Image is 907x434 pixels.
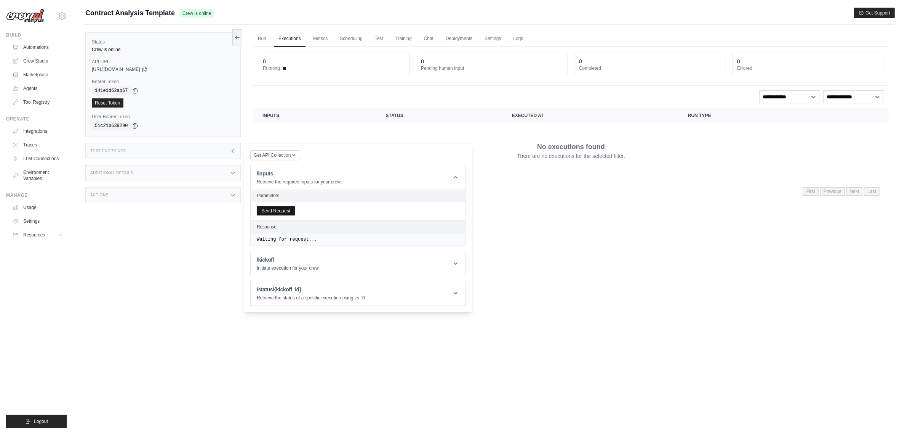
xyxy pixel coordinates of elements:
a: Automations [9,41,67,53]
a: Reset Token [92,98,123,108]
h1: /kickoff [257,256,319,264]
nav: Pagination [803,187,880,196]
h3: Additional Details [90,171,133,175]
span: First [803,187,819,196]
a: Agents [9,82,67,95]
button: Get Support [854,8,895,18]
div: 0 [263,58,266,65]
a: Deployments [441,31,477,47]
span: Next [846,187,863,196]
span: Previous [820,187,845,196]
button: Logout [6,415,67,428]
a: Logs [509,31,528,47]
span: Logout [34,418,48,424]
button: Get API Collection [250,150,300,160]
h3: Test Endpoints [90,149,126,153]
code: 141e1d62ab67 [92,86,131,95]
button: Resources [9,229,67,241]
th: Inputs [253,108,377,123]
a: Test [370,31,388,47]
div: 0 [737,58,740,65]
a: Settings [480,31,505,47]
span: [URL][DOMAIN_NAME] [92,66,140,72]
pre: Waiting for request... [257,236,459,243]
a: Integrations [9,125,67,137]
a: Tool Registry [9,96,67,108]
section: Crew executions table [253,108,889,201]
a: Settings [9,215,67,227]
dt: Pending human input [421,65,563,71]
a: Run [253,31,271,47]
span: Contract Analysis Template [85,8,175,18]
h2: Parameters [257,193,459,199]
a: Marketplace [9,69,67,81]
span: Running [263,65,280,71]
dt: Errored [737,65,879,71]
code: 51c21b639290 [92,121,131,130]
th: Executed at [503,108,679,123]
div: 0 [579,58,582,65]
button: Send Request [257,206,295,215]
a: Usage [9,201,67,214]
img: Logo [6,9,44,23]
p: There are no executions for the selected filter. [517,152,625,160]
div: Build [6,32,67,38]
div: Operate [6,116,67,122]
h3: Actions [90,193,109,198]
span: Resources [23,232,45,238]
p: No executions found [537,141,605,152]
a: Crew Studio [9,55,67,67]
label: API URL [92,59,234,65]
div: 0 [421,58,424,65]
p: Initiate execution for your crew [257,265,319,271]
span: Last [864,187,880,196]
div: Crew is online [92,47,234,53]
h1: /status/{kickoff_id} [257,286,365,293]
span: Crew is online [179,9,214,18]
nav: Pagination [253,181,889,201]
h1: /inputs [257,170,341,177]
label: User Bearer Token [92,114,234,120]
dt: Completed [579,65,721,71]
a: Environment Variables [9,166,67,185]
a: Executions [274,31,306,47]
span: Get API Collection [254,152,291,158]
a: Chat [419,31,438,47]
h2: Response [257,224,277,230]
a: Scheduling [335,31,367,47]
th: Status [377,108,503,123]
label: Bearer Token [92,79,234,85]
p: Retrieve the required inputs for your crew [257,179,341,185]
p: Retrieve the status of a specific execution using its ID [257,295,365,301]
a: Metrics [309,31,333,47]
th: Run Type [679,108,824,123]
a: Training [391,31,416,47]
div: Manage [6,192,67,198]
a: LLM Connections [9,153,67,165]
a: Traces [9,139,67,151]
label: Status [92,39,234,45]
